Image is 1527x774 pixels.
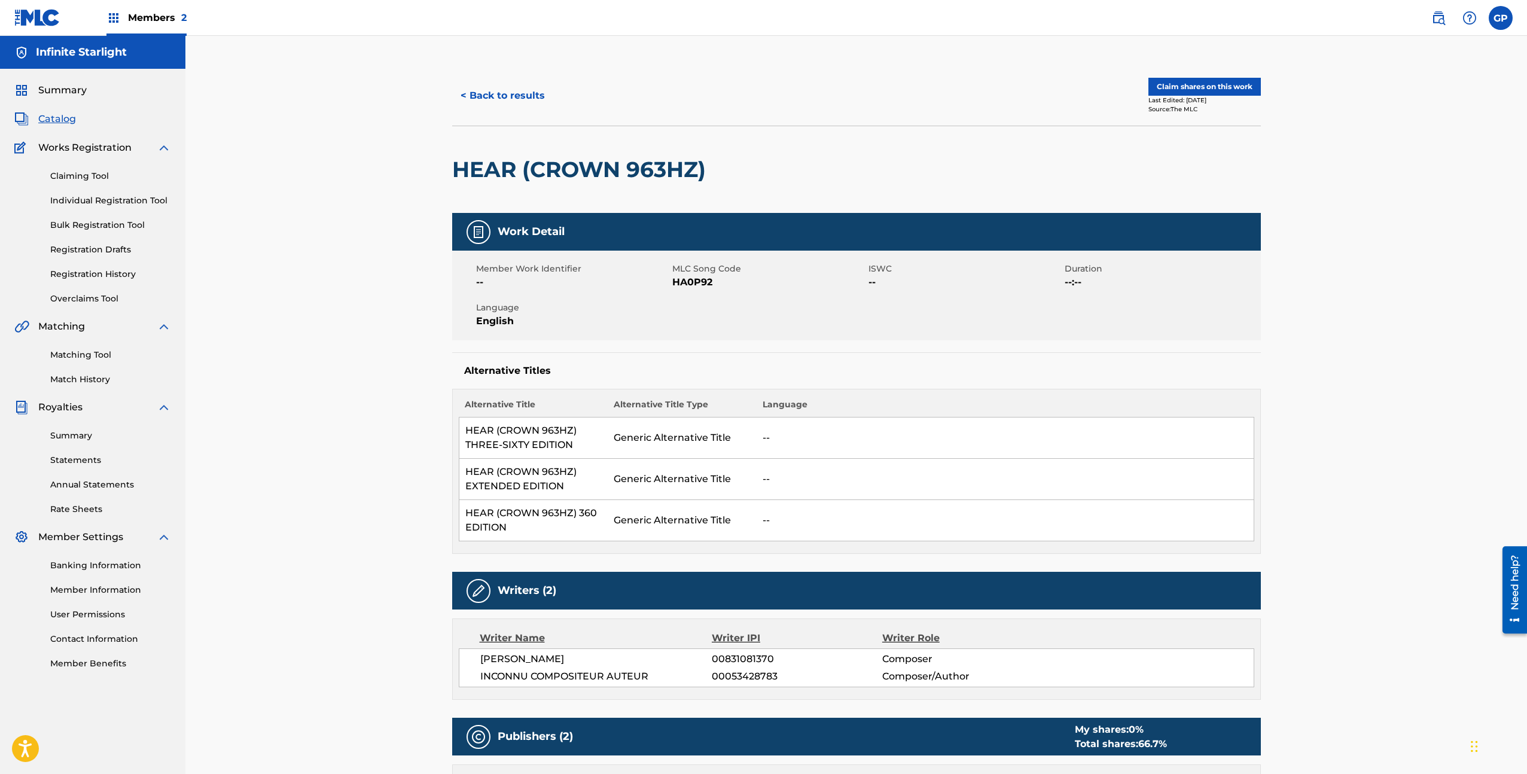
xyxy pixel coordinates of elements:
[1467,717,1527,774] iframe: Chat Widget
[50,373,171,386] a: Match History
[672,275,865,290] span: HA0P92
[1462,11,1477,25] img: help
[712,631,882,645] div: Writer IPI
[868,275,1062,290] span: --
[50,429,171,442] a: Summary
[38,83,87,97] span: Summary
[608,459,757,500] td: Generic Alternative Title
[50,170,171,182] a: Claiming Tool
[464,365,1249,377] h5: Alternative Titles
[757,500,1254,541] td: --
[38,319,85,334] span: Matching
[1431,11,1446,25] img: search
[38,141,132,155] span: Works Registration
[1148,78,1261,96] button: Claim shares on this work
[50,194,171,207] a: Individual Registration Tool
[50,608,171,621] a: User Permissions
[608,418,757,459] td: Generic Alternative Title
[1148,105,1261,114] div: Source: The MLC
[882,631,1037,645] div: Writer Role
[14,112,29,126] img: Catalog
[757,398,1254,418] th: Language
[882,652,1037,666] span: Composer
[672,263,865,275] span: MLC Song Code
[1471,729,1478,764] div: Drag
[498,730,573,743] h5: Publishers (2)
[459,500,608,541] td: HEAR (CROWN 963HZ) 360 EDITION
[50,633,171,645] a: Contact Information
[157,530,171,544] img: expand
[1065,263,1258,275] span: Duration
[459,418,608,459] td: HEAR (CROWN 963HZ) THREE-SIXTY EDITION
[14,45,29,60] img: Accounts
[452,156,712,183] h2: HEAR (CROWN 963HZ)
[757,459,1254,500] td: --
[36,45,127,59] h5: Infinite Starlight
[480,631,712,645] div: Writer Name
[476,263,669,275] span: Member Work Identifier
[181,12,187,23] span: 2
[480,669,712,684] span: INCONNU COMPOSITEUR AUTEUR
[1494,542,1527,638] iframe: Resource Center
[712,669,882,684] span: 00053428783
[1065,275,1258,290] span: --:--
[459,459,608,500] td: HEAR (CROWN 963HZ) EXTENDED EDITION
[1427,6,1450,30] a: Public Search
[1129,724,1144,735] span: 0 %
[38,112,76,126] span: Catalog
[157,319,171,334] img: expand
[14,83,87,97] a: SummarySummary
[1458,6,1482,30] div: Help
[471,730,486,744] img: Publishers
[50,503,171,516] a: Rate Sheets
[452,81,553,111] button: < Back to results
[498,584,556,598] h5: Writers (2)
[14,530,29,544] img: Member Settings
[50,479,171,491] a: Annual Statements
[608,500,757,541] td: Generic Alternative Title
[480,652,712,666] span: [PERSON_NAME]
[498,225,565,239] h5: Work Detail
[38,400,83,415] span: Royalties
[14,141,30,155] img: Works Registration
[608,398,757,418] th: Alternative Title Type
[476,301,669,314] span: Language
[1489,6,1513,30] div: User Menu
[157,141,171,155] img: expand
[1148,96,1261,105] div: Last Edited: [DATE]
[476,275,669,290] span: --
[1138,738,1167,749] span: 66.7 %
[14,83,29,97] img: Summary
[50,657,171,670] a: Member Benefits
[1075,737,1167,751] div: Total shares:
[50,268,171,281] a: Registration History
[50,454,171,467] a: Statements
[757,418,1254,459] td: --
[50,292,171,305] a: Overclaims Tool
[712,652,882,666] span: 00831081370
[50,243,171,256] a: Registration Drafts
[1075,723,1167,737] div: My shares:
[38,530,123,544] span: Member Settings
[50,219,171,231] a: Bulk Registration Tool
[868,263,1062,275] span: ISWC
[128,11,187,25] span: Members
[50,349,171,361] a: Matching Tool
[459,398,608,418] th: Alternative Title
[471,225,486,239] img: Work Detail
[882,669,1037,684] span: Composer/Author
[14,319,29,334] img: Matching
[157,400,171,415] img: expand
[476,314,669,328] span: English
[14,9,60,26] img: MLC Logo
[50,559,171,572] a: Banking Information
[14,400,29,415] img: Royalties
[14,112,76,126] a: CatalogCatalog
[106,11,121,25] img: Top Rightsholders
[471,584,486,598] img: Writers
[50,584,171,596] a: Member Information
